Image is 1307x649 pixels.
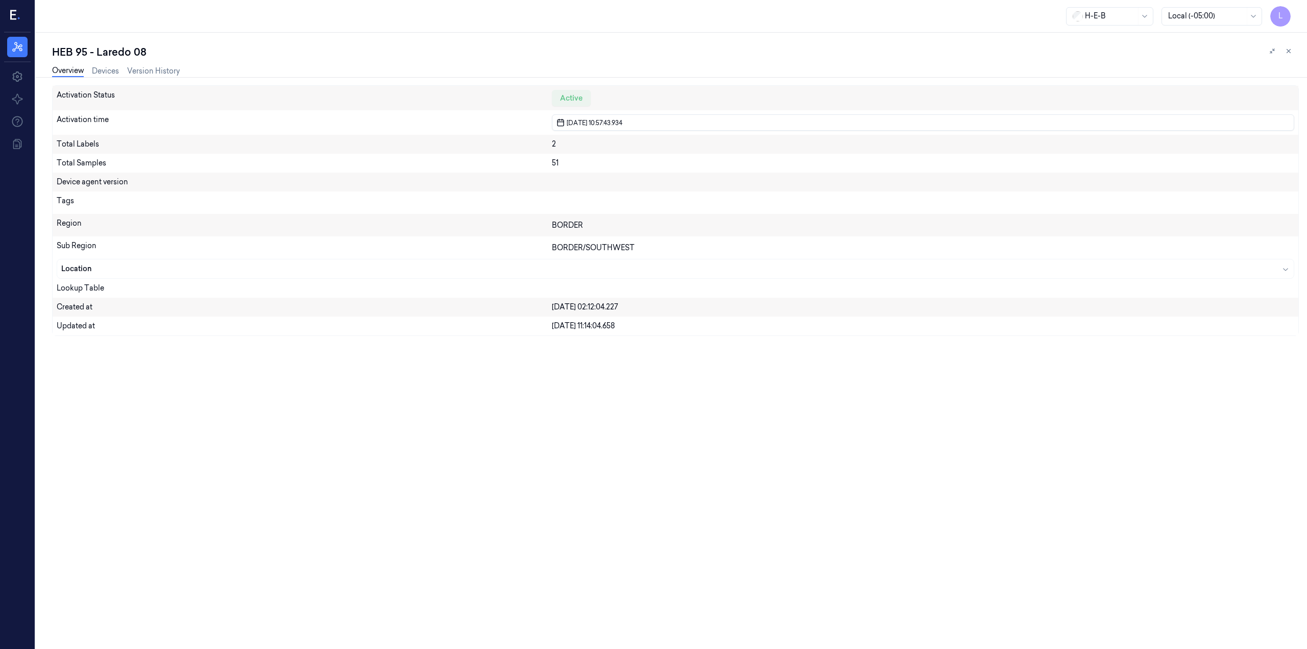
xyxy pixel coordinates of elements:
button: L [1270,6,1291,27]
button: [DATE] 10:57:43.934 [552,114,1294,131]
div: Updated at [57,321,552,331]
div: [DATE] 02:12:04.227 [552,302,1294,313]
div: Tags [57,196,552,210]
a: Devices [92,66,119,77]
div: Location [61,263,552,274]
div: Lookup Table [57,283,1294,294]
div: Device agent version [57,177,552,187]
div: Active [552,90,591,106]
div: Total Samples [57,158,552,169]
div: HEB 95 - Laredo 08 [52,45,147,59]
div: Activation Status [57,90,552,106]
div: 2 [552,139,1294,150]
div: Total Labels [57,139,552,150]
div: 51 [552,158,1294,169]
div: Sub Region [57,241,552,255]
a: Overview [52,65,84,77]
div: Created at [57,302,552,313]
div: Region [57,218,552,232]
button: Location [57,259,1294,278]
div: [DATE] 11:14:04.658 [552,321,1294,331]
span: [DATE] 10:57:43.934 [565,118,622,128]
div: Activation time [57,114,552,131]
a: Version History [127,66,180,77]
